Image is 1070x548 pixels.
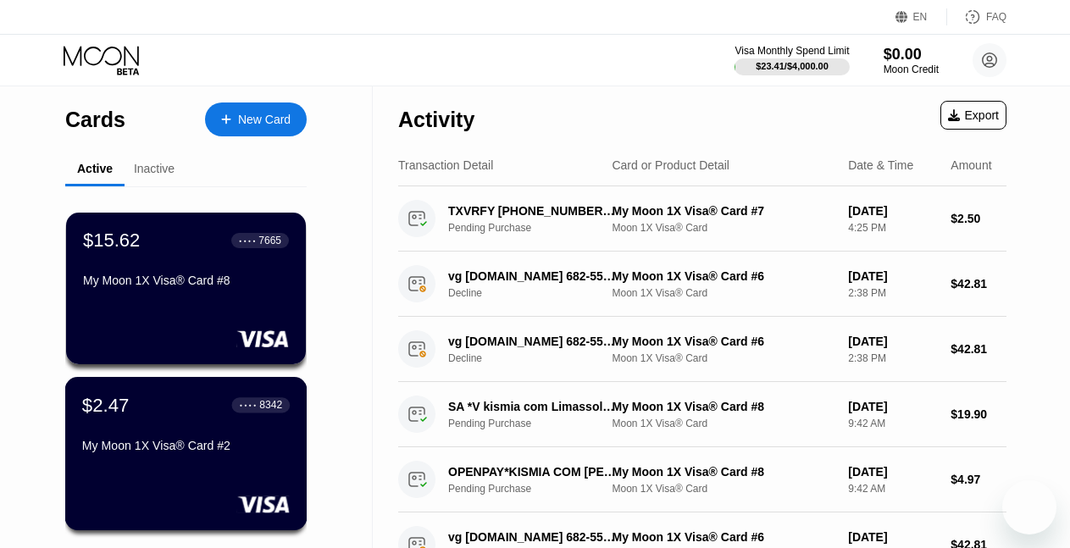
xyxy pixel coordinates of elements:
[398,158,493,172] div: Transaction Detail
[951,473,1006,486] div: $4.97
[448,287,629,299] div: Decline
[448,222,629,234] div: Pending Purchase
[940,101,1006,130] div: Export
[884,46,939,64] div: $0.00
[240,402,257,407] div: ● ● ● ●
[238,113,291,127] div: New Card
[848,158,913,172] div: Date & Time
[448,400,616,413] div: SA *V kismia com Limassol CY
[735,45,849,57] div: Visa Monthly Spend Limit
[848,400,937,413] div: [DATE]
[448,418,629,429] div: Pending Purchase
[848,530,937,544] div: [DATE]
[612,530,834,544] div: My Moon 1X Visa® Card #6
[77,162,113,175] div: Active
[951,342,1006,356] div: $42.81
[398,108,474,132] div: Activity
[848,483,937,495] div: 9:42 AM
[398,317,1006,382] div: vg [DOMAIN_NAME] 682-5519079 USDeclineMy Moon 1X Visa® Card #6Moon 1X Visa® Card[DATE]2:38 PM$42.81
[947,8,1006,25] div: FAQ
[448,530,616,544] div: vg [DOMAIN_NAME] 682-5519079 US
[83,230,140,252] div: $15.62
[612,335,834,348] div: My Moon 1X Visa® Card #6
[448,465,616,479] div: OPENPAY*KISMIA COM [PERSON_NAME] MX
[951,212,1006,225] div: $2.50
[848,465,937,479] div: [DATE]
[848,352,937,364] div: 2:38 PM
[66,378,306,529] div: $2.47● ● ● ●8342My Moon 1X Visa® Card #2
[259,399,282,411] div: 8342
[612,483,834,495] div: Moon 1X Visa® Card
[612,158,729,172] div: Card or Product Detail
[82,394,130,416] div: $2.47
[448,269,616,283] div: vg [DOMAIN_NAME] 682-5519079 US
[612,269,834,283] div: My Moon 1X Visa® Card #6
[612,287,834,299] div: Moon 1X Visa® Card
[612,352,834,364] div: Moon 1X Visa® Card
[65,108,125,132] div: Cards
[612,418,834,429] div: Moon 1X Visa® Card
[756,61,829,71] div: $23.41 / $4,000.00
[134,162,175,175] div: Inactive
[82,439,290,452] div: My Moon 1X Visa® Card #2
[986,11,1006,23] div: FAQ
[1002,480,1056,534] iframe: Button to launch messaging window
[83,274,289,287] div: My Moon 1X Visa® Card #8
[951,407,1006,421] div: $19.90
[612,204,834,218] div: My Moon 1X Visa® Card #7
[848,287,937,299] div: 2:38 PM
[848,269,937,283] div: [DATE]
[848,222,937,234] div: 4:25 PM
[448,204,616,218] div: TXVRFY [PHONE_NUMBER] US
[66,213,306,364] div: $15.62● ● ● ●7665My Moon 1X Visa® Card #8
[848,335,937,348] div: [DATE]
[448,352,629,364] div: Decline
[948,108,999,122] div: Export
[205,102,307,136] div: New Card
[848,418,937,429] div: 9:42 AM
[448,335,616,348] div: vg [DOMAIN_NAME] 682-5519079 US
[951,158,991,172] div: Amount
[951,277,1006,291] div: $42.81
[884,64,939,75] div: Moon Credit
[398,186,1006,252] div: TXVRFY [PHONE_NUMBER] USPending PurchaseMy Moon 1X Visa® Card #7Moon 1X Visa® Card[DATE]4:25 PM$2.50
[398,447,1006,512] div: OPENPAY*KISMIA COM [PERSON_NAME] MXPending PurchaseMy Moon 1X Visa® Card #8Moon 1X Visa® Card[DAT...
[612,400,834,413] div: My Moon 1X Visa® Card #8
[913,11,928,23] div: EN
[735,45,849,75] div: Visa Monthly Spend Limit$23.41/$4,000.00
[239,238,256,243] div: ● ● ● ●
[612,222,834,234] div: Moon 1X Visa® Card
[848,204,937,218] div: [DATE]
[612,465,834,479] div: My Moon 1X Visa® Card #8
[895,8,947,25] div: EN
[448,483,629,495] div: Pending Purchase
[398,382,1006,447] div: SA *V kismia com Limassol CYPending PurchaseMy Moon 1X Visa® Card #8Moon 1X Visa® Card[DATE]9:42 ...
[258,235,281,246] div: 7665
[884,46,939,75] div: $0.00Moon Credit
[398,252,1006,317] div: vg [DOMAIN_NAME] 682-5519079 USDeclineMy Moon 1X Visa® Card #6Moon 1X Visa® Card[DATE]2:38 PM$42.81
